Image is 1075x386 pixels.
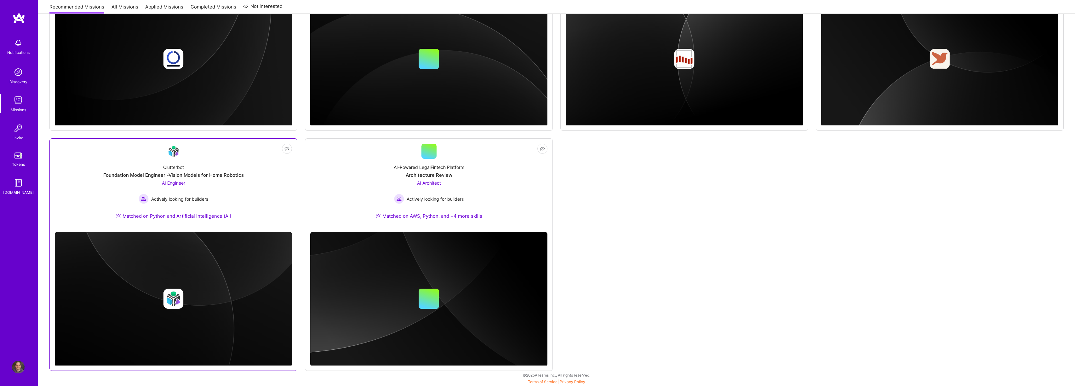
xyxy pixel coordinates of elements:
[394,194,404,204] img: Actively looking for builders
[163,164,184,170] div: Clutterbot
[49,3,104,14] a: Recommended Missions
[139,194,149,204] img: Actively looking for builders
[12,94,25,107] img: teamwork
[394,164,464,170] div: AI-Powered LegalFintech Platform
[55,232,292,366] img: cover
[103,172,244,178] div: Foundation Model Engineer -Vision Models for Home Robotics
[12,361,25,373] img: User Avatar
[14,135,23,141] div: Invite
[11,107,26,113] div: Missions
[166,144,181,159] img: Company Logo
[417,180,441,186] span: AI Architect
[674,49,695,69] img: Company logo
[116,213,121,218] img: Ateam Purple Icon
[55,144,292,227] a: Company LogoClutterbotFoundation Model Engineer -Vision Models for Home RoboticsAI Engineer Activ...
[243,3,283,14] a: Not Interested
[528,379,585,384] span: |
[12,66,25,78] img: discovery
[13,13,25,24] img: logo
[7,49,30,56] div: Notifications
[406,172,452,178] div: Architecture Review
[191,3,236,14] a: Completed Missions
[930,49,950,69] img: Company logo
[9,78,27,85] div: Discovery
[151,196,208,202] span: Actively looking for builders
[12,37,25,49] img: bell
[10,361,26,373] a: User Avatar
[376,213,381,218] img: Ateam Purple Icon
[310,144,547,227] a: AI-Powered LegalFintech PlatformArchitecture ReviewAI Architect Actively looking for buildersActi...
[376,213,482,219] div: Matched on AWS, Python, and +4 more skills
[112,3,138,14] a: All Missions
[12,176,25,189] img: guide book
[12,161,25,168] div: Tokens
[14,153,22,158] img: tokens
[528,379,558,384] a: Terms of Service
[162,180,185,186] span: AI Engineer
[540,146,545,151] i: icon EyeClosed
[163,289,184,309] img: Company logo
[145,3,183,14] a: Applied Missions
[12,122,25,135] img: Invite
[116,213,231,219] div: Matched on Python and Artificial Intelligence (AI)
[407,196,464,202] span: Actively looking for builders
[38,367,1075,383] div: © 2025 ATeams Inc., All rights reserved.
[3,189,34,196] div: [DOMAIN_NAME]
[560,379,585,384] a: Privacy Policy
[284,146,289,151] i: icon EyeClosed
[310,232,547,366] img: cover
[163,49,184,69] img: Company logo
